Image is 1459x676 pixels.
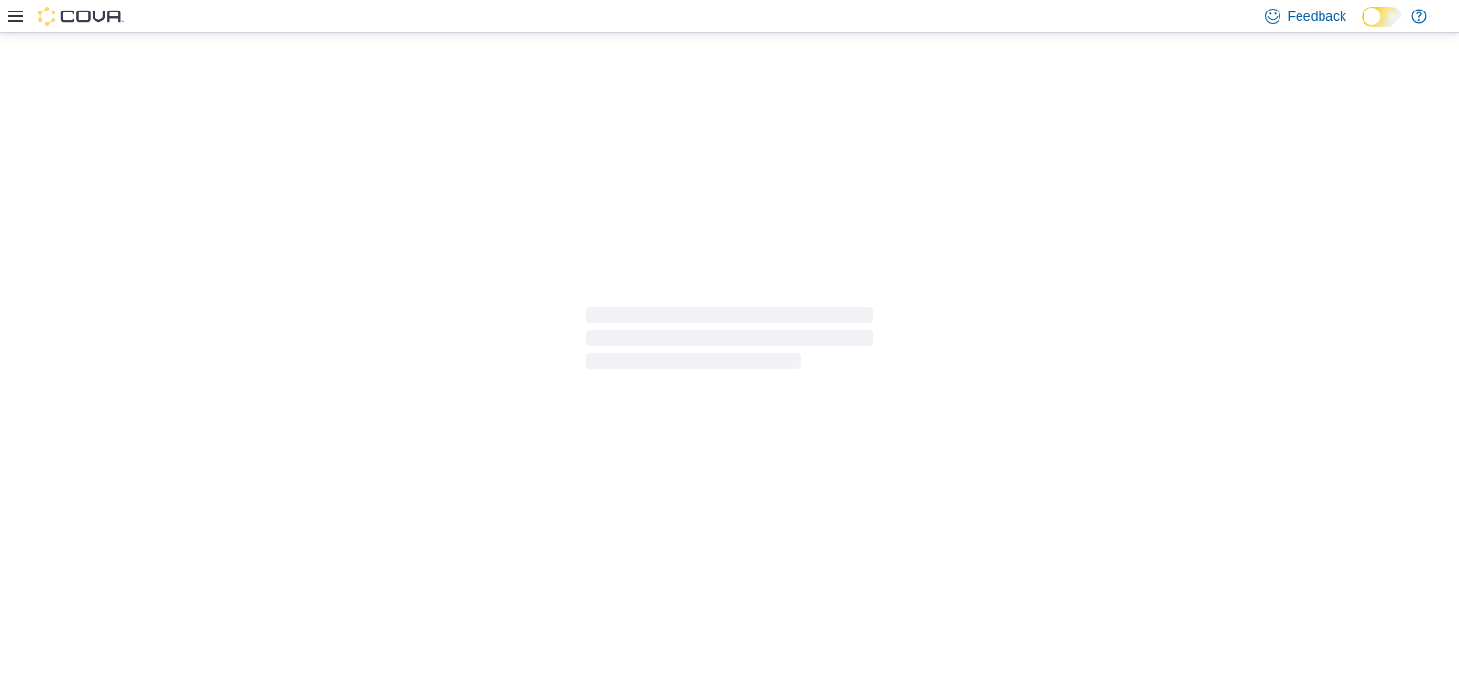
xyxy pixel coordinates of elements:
[38,7,124,26] img: Cova
[586,311,873,372] span: Loading
[1362,7,1402,27] input: Dark Mode
[1288,7,1346,26] span: Feedback
[1362,27,1363,28] span: Dark Mode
